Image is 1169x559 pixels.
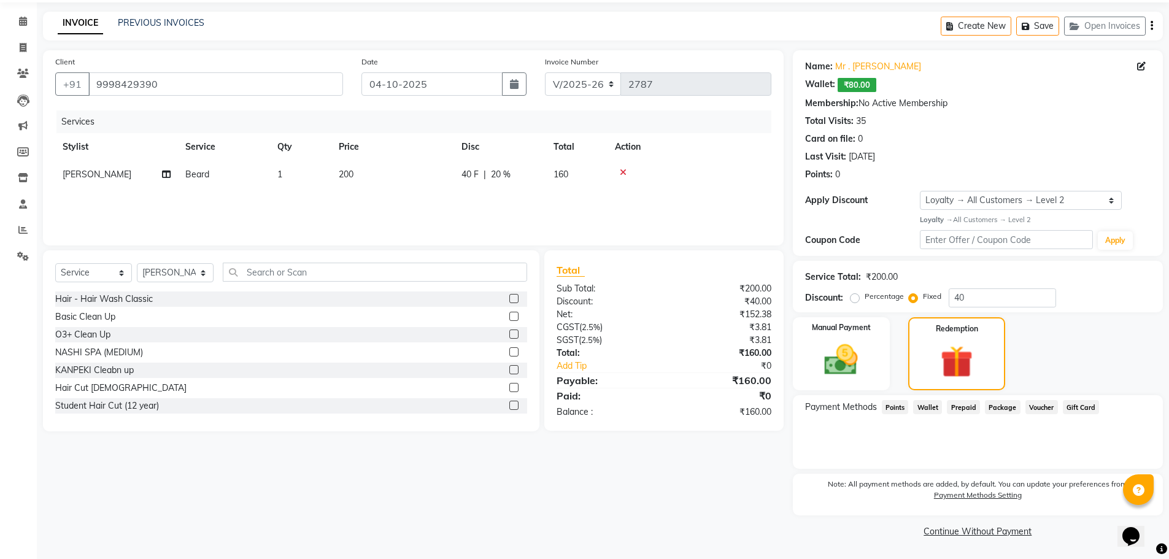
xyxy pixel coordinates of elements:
[920,230,1093,249] input: Enter Offer / Coupon Code
[923,291,941,302] label: Fixed
[547,360,683,372] a: Add Tip
[557,334,579,345] span: SGST
[118,17,204,28] a: PREVIOUS INVOICES
[55,56,75,67] label: Client
[277,169,282,180] span: 1
[1098,231,1133,250] button: Apply
[178,133,270,161] th: Service
[882,400,909,414] span: Points
[56,110,781,133] div: Services
[805,150,846,163] div: Last Visit:
[361,56,378,67] label: Date
[930,342,983,382] img: _gift.svg
[547,388,664,403] div: Paid:
[920,215,1151,225] div: All Customers → Level 2
[557,322,579,333] span: CGST
[805,115,854,128] div: Total Visits:
[454,133,546,161] th: Disc
[58,12,103,34] a: INVOICE
[1117,510,1157,547] iframe: chat widget
[581,335,600,345] span: 2.5%
[664,388,781,403] div: ₹0
[664,295,781,308] div: ₹40.00
[547,334,664,347] div: ( )
[812,322,871,333] label: Manual Payment
[547,282,664,295] div: Sub Total:
[1025,400,1058,414] span: Voucher
[185,169,209,180] span: Beard
[55,310,115,323] div: Basic Clean Up
[805,479,1151,506] label: Note: All payment methods are added, by default. You can update your preferences from
[55,328,110,341] div: O3+ Clean Up
[1063,400,1100,414] span: Gift Card
[835,60,921,73] a: Mr . [PERSON_NAME]
[223,263,527,282] input: Search or Scan
[947,400,980,414] span: Prepaid
[1064,17,1146,36] button: Open Invoices
[856,115,866,128] div: 35
[554,169,568,180] span: 160
[331,133,454,161] th: Price
[805,97,1151,110] div: No Active Membership
[838,78,876,92] span: ₹80.00
[55,399,159,412] div: Student Hair Cut (12 year)
[805,271,861,283] div: Service Total:
[88,72,343,96] input: Search by Name/Mobile/Email/Code
[461,168,479,181] span: 40 F
[608,133,771,161] th: Action
[1016,17,1059,36] button: Save
[664,321,781,334] div: ₹3.81
[55,346,143,359] div: NASHI SPA (MEDIUM)
[664,347,781,360] div: ₹160.00
[55,382,187,395] div: Hair Cut [DEMOGRAPHIC_DATA]
[814,341,868,379] img: _cash.svg
[849,150,875,163] div: [DATE]
[920,215,952,224] strong: Loyalty →
[55,72,90,96] button: +91
[270,133,331,161] th: Qty
[866,271,898,283] div: ₹200.00
[664,373,781,388] div: ₹160.00
[547,321,664,334] div: ( )
[547,347,664,360] div: Total:
[547,373,664,388] div: Payable:
[557,264,585,277] span: Total
[835,168,840,181] div: 0
[805,97,858,110] div: Membership:
[941,17,1011,36] button: Create New
[547,308,664,321] div: Net:
[795,525,1160,538] a: Continue Without Payment
[546,133,608,161] th: Total
[55,133,178,161] th: Stylist
[865,291,904,302] label: Percentage
[545,56,598,67] label: Invoice Number
[805,168,833,181] div: Points:
[805,291,843,304] div: Discount:
[339,169,353,180] span: 200
[55,364,134,377] div: KANPEKI Cleabn up
[805,401,877,414] span: Payment Methods
[664,308,781,321] div: ₹152.38
[684,360,781,372] div: ₹0
[582,322,600,332] span: 2.5%
[63,169,131,180] span: [PERSON_NAME]
[664,406,781,418] div: ₹160.00
[805,194,920,207] div: Apply Discount
[484,168,486,181] span: |
[858,133,863,145] div: 0
[805,78,835,92] div: Wallet:
[913,400,942,414] span: Wallet
[55,293,153,306] div: Hair - Hair Wash Classic
[985,400,1020,414] span: Package
[936,323,978,334] label: Redemption
[491,168,511,181] span: 20 %
[805,133,855,145] div: Card on file:
[547,295,664,308] div: Discount:
[805,234,920,247] div: Coupon Code
[934,490,1022,501] label: Payment Methods Setting
[805,60,833,73] div: Name:
[664,282,781,295] div: ₹200.00
[547,406,664,418] div: Balance :
[664,334,781,347] div: ₹3.81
